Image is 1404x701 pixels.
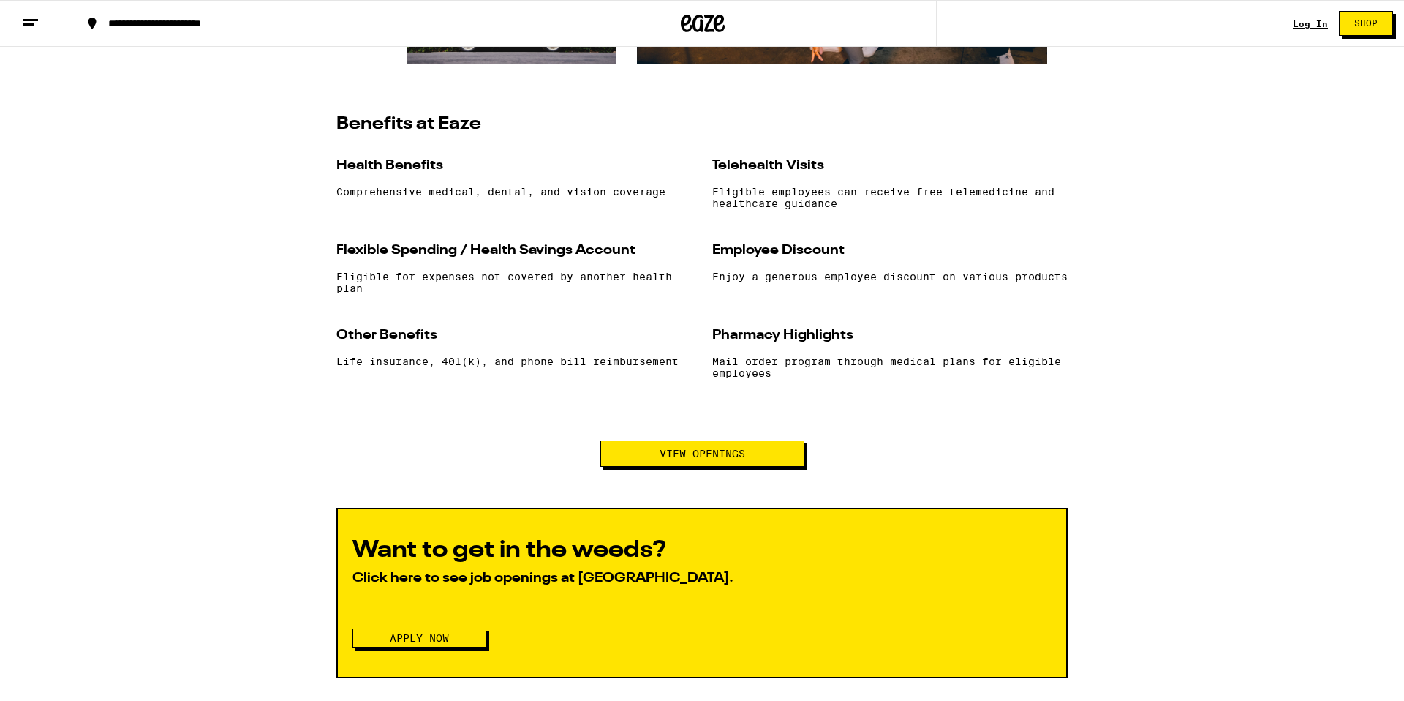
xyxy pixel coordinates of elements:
[9,10,105,22] span: Hi. Need any help?
[712,186,1068,209] p: Eligible employees can receive free telemedicine and healthcare guidance
[712,240,1068,260] h3: Employee Discount
[336,240,692,260] h3: Flexible Spending / Health Savings Account
[352,629,486,648] button: Apply Now
[712,155,1068,176] h3: Telehealth Visits
[1354,19,1378,28] span: Shop
[1293,19,1328,29] a: Log In
[336,271,692,294] p: Eligible for expenses not covered by another health plan
[600,441,804,467] button: View Openings
[1328,11,1404,36] a: Shop
[336,155,692,176] h3: Health Benefits
[352,539,1052,562] h2: Want to get in the weeds?
[352,569,1052,588] p: Click here to see job openings at [GEOGRAPHIC_DATA].
[336,325,692,345] h3: Other Benefits
[352,632,486,644] a: Apply Now
[390,633,449,643] span: Apply Now
[712,356,1068,379] p: Mail order program through medical plans for eligible employees
[712,325,1068,345] h3: Pharmacy Highlights
[336,186,692,198] p: Comprehensive medical, dental, and vision coverage
[336,116,1068,133] h2: Benefits at Eaze
[712,271,1068,282] p: Enjoy a generous employee discount on various products
[1339,11,1393,36] button: Shop
[660,449,745,459] span: View Openings
[336,356,692,367] p: Life insurance, 401(k), and phone bill reimbursement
